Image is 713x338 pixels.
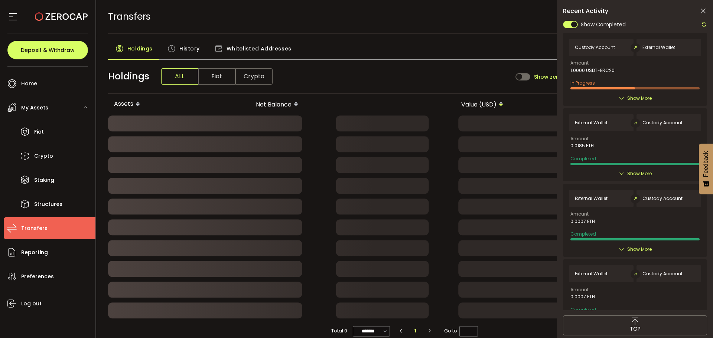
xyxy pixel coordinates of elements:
div: Value (USD) [407,98,509,111]
button: Deposit & Withdraw [7,41,88,59]
span: Home [21,78,37,89]
span: ALL [161,68,198,85]
span: Feedback [703,151,709,177]
span: Show zero balance [534,74,586,79]
span: Custody Account [642,120,683,125]
span: Show More [627,246,652,253]
span: Holdings [127,41,153,56]
iframe: Chat Widget [676,302,713,338]
div: Net Balance [202,98,304,111]
span: Staking [34,175,54,186]
span: Custody Account [642,196,683,201]
span: 1.0000 USDT-ERC20 [570,68,615,73]
span: In Progress [570,80,595,86]
span: Crypto [34,151,53,161]
span: TOP [630,325,641,333]
span: Whitelisted Addresses [227,41,292,56]
span: Preferences [21,271,54,282]
span: Total 0 [331,326,347,336]
div: Assets [108,98,202,111]
span: Show More [627,95,652,102]
span: 0.0185 ETH [570,143,594,148]
span: Show More [627,170,652,177]
span: Fiat [198,68,235,85]
span: External Wallet [642,45,675,50]
span: Completed [570,231,596,237]
span: Deposit & Withdraw [21,47,75,53]
span: Structures [34,199,62,210]
span: External Wallet [575,120,608,125]
span: Custody Account [575,45,615,50]
span: Amount [570,137,589,141]
span: Holdings [108,69,149,83]
span: External Wallet [575,271,608,276]
span: Amount [570,288,589,292]
span: Crypto [235,68,273,85]
span: Completed [570,306,596,313]
span: Fiat [34,127,44,137]
span: Recent Activity [563,8,608,14]
span: 0.0007 ETH [570,294,595,299]
span: Amount [570,212,589,216]
li: 1 [409,326,422,336]
span: My Assets [21,102,48,113]
button: Feedback - Show survey [699,144,713,194]
span: External Wallet [575,196,608,201]
span: History [179,41,200,56]
span: Log out [21,298,42,309]
span: Reporting [21,247,48,258]
span: Custody Account [642,271,683,276]
span: Go to [444,326,478,336]
span: Completed [570,155,596,162]
span: Transfers [108,10,151,23]
span: Amount [570,61,589,65]
span: 0.0007 ETH [570,219,595,224]
span: Show Completed [581,21,626,29]
span: Transfers [21,223,48,234]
